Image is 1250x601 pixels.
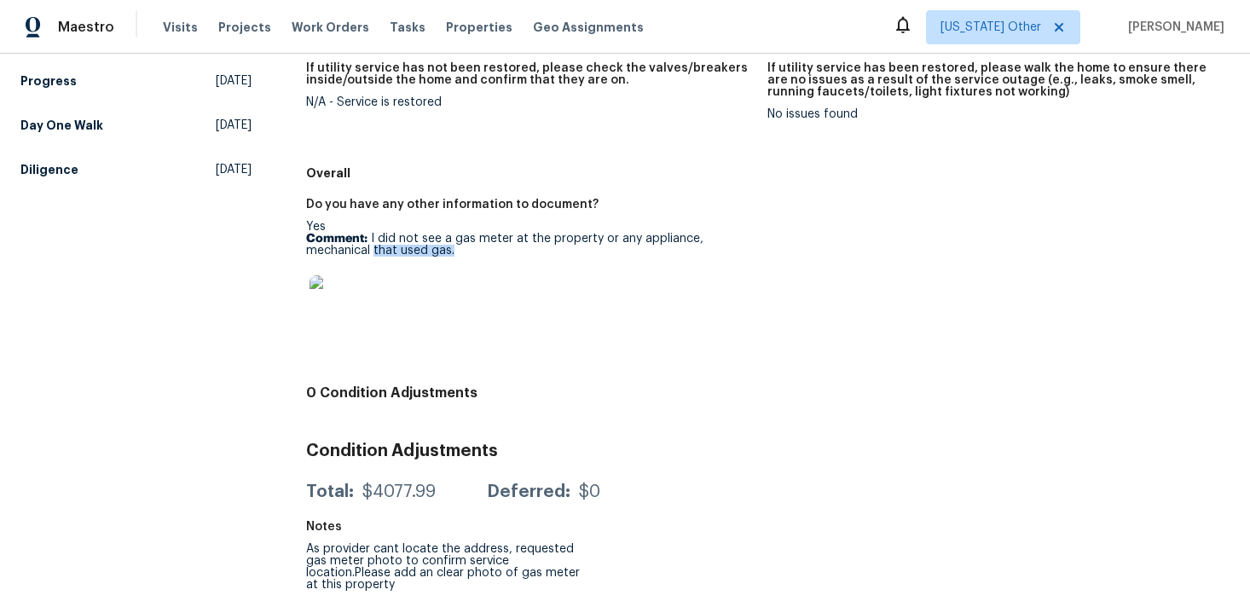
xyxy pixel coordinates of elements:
[940,19,1041,36] span: [US_STATE] Other
[1121,19,1224,36] span: [PERSON_NAME]
[20,117,103,134] h5: Day One Walk
[20,161,78,178] h5: Diligence
[446,19,512,36] span: Properties
[216,72,252,90] span: [DATE]
[362,483,436,500] div: $4077.99
[306,233,755,257] p: I did not see a gas meter at the property or any appliance, mechanical that used gas.
[20,154,252,185] a: Diligence[DATE]
[306,62,755,86] h5: If utility service has not been restored, please check the valves/breakers inside/outside the hom...
[306,221,755,340] div: Yes
[306,96,755,108] div: N/A - Service is restored
[163,19,198,36] span: Visits
[216,161,252,178] span: [DATE]
[306,233,367,245] b: Comment:
[20,72,77,90] h5: Progress
[216,117,252,134] span: [DATE]
[487,483,570,500] div: Deferred:
[306,543,583,591] div: As provider cant locate the address, requested gas meter photo to confirm service location.Please...
[218,19,271,36] span: Projects
[306,384,1230,402] h4: 0 Condition Adjustments
[306,483,354,500] div: Total:
[306,165,1230,182] h5: Overall
[767,62,1216,98] h5: If utility service has been restored, please walk the home to ensure there are no issues as a res...
[533,19,644,36] span: Geo Assignments
[306,442,1230,459] h3: Condition Adjustments
[767,108,1216,120] div: No issues found
[390,21,425,33] span: Tasks
[579,483,600,500] div: $0
[306,199,599,211] h5: Do you have any other information to document?
[306,521,342,533] h5: Notes
[58,19,114,36] span: Maestro
[292,19,369,36] span: Work Orders
[20,110,252,141] a: Day One Walk[DATE]
[20,66,252,96] a: Progress[DATE]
